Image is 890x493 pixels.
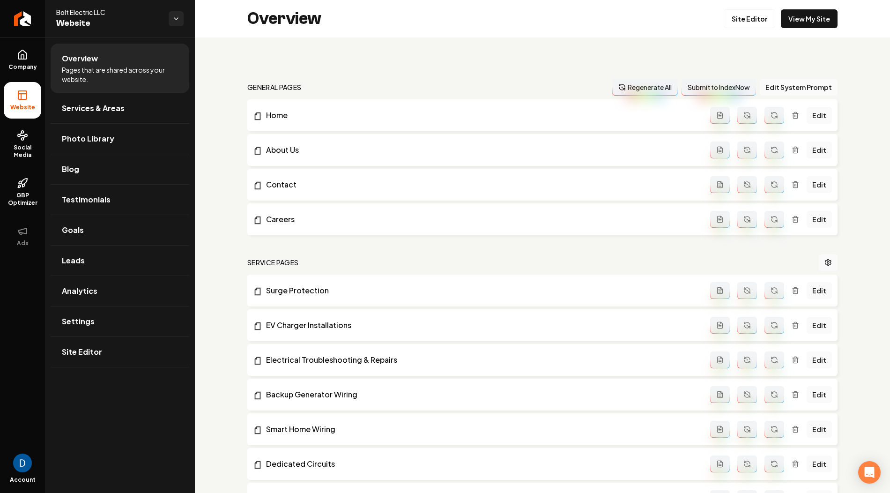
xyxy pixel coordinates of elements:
[710,282,730,299] button: Add admin page prompt
[4,192,41,207] span: GBP Optimizer
[807,421,832,438] a: Edit
[247,82,302,92] h2: general pages
[56,17,161,30] span: Website
[4,144,41,159] span: Social Media
[62,194,111,205] span: Testimonials
[10,476,36,484] span: Account
[710,386,730,403] button: Add admin page prompt
[51,185,189,215] a: Testimonials
[710,421,730,438] button: Add admin page prompt
[760,79,838,96] button: Edit System Prompt
[807,282,832,299] a: Edit
[62,316,95,327] span: Settings
[13,239,32,247] span: Ads
[253,354,710,366] a: Electrical Troubleshooting & Repairs
[62,164,79,175] span: Blog
[807,211,832,228] a: Edit
[710,211,730,228] button: Add admin page prompt
[62,65,178,84] span: Pages that are shared across your website.
[62,103,125,114] span: Services & Areas
[710,142,730,158] button: Add admin page prompt
[5,63,41,71] span: Company
[13,454,32,472] button: Open user button
[253,424,710,435] a: Smart Home Wiring
[807,176,832,193] a: Edit
[710,176,730,193] button: Add admin page prompt
[253,144,710,156] a: About Us
[13,454,32,472] img: David Rice
[807,142,832,158] a: Edit
[51,93,189,123] a: Services & Areas
[710,456,730,472] button: Add admin page prompt
[4,42,41,78] a: Company
[51,276,189,306] a: Analytics
[807,317,832,334] a: Edit
[710,317,730,334] button: Add admin page prompt
[682,79,756,96] button: Submit to IndexNow
[253,214,710,225] a: Careers
[51,337,189,367] a: Site Editor
[4,218,41,254] button: Ads
[4,170,41,214] a: GBP Optimizer
[247,9,321,28] h2: Overview
[612,79,678,96] button: Regenerate All
[807,386,832,403] a: Edit
[253,320,710,331] a: EV Charger Installations
[14,11,31,26] img: Rebolt Logo
[51,154,189,184] a: Blog
[253,179,710,190] a: Contact
[253,110,710,121] a: Home
[807,456,832,472] a: Edit
[51,124,189,154] a: Photo Library
[62,53,98,64] span: Overview
[807,107,832,124] a: Edit
[56,7,161,17] span: Bolt Electric LLC
[253,389,710,400] a: Backup Generator Wiring
[4,122,41,166] a: Social Media
[807,351,832,368] a: Edit
[62,346,102,358] span: Site Editor
[710,107,730,124] button: Add admin page prompt
[51,306,189,336] a: Settings
[51,215,189,245] a: Goals
[62,224,84,236] span: Goals
[62,255,85,266] span: Leads
[710,351,730,368] button: Add admin page prompt
[62,133,114,144] span: Photo Library
[253,285,710,296] a: Surge Protection
[781,9,838,28] a: View My Site
[7,104,39,111] span: Website
[724,9,775,28] a: Site Editor
[858,461,881,484] div: Open Intercom Messenger
[51,246,189,276] a: Leads
[247,258,299,267] h2: Service Pages
[253,458,710,470] a: Dedicated Circuits
[62,285,97,297] span: Analytics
